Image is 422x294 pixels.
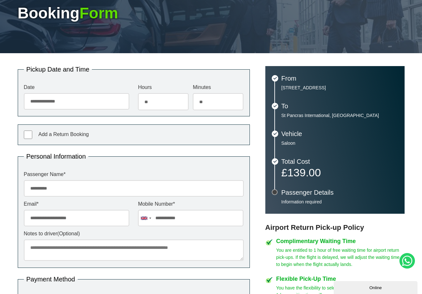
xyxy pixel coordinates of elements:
[281,85,398,91] p: [STREET_ADDRESS]
[276,276,405,282] h4: Flexible Pick-Up Time
[265,223,405,232] h3: Airport Return Pick-up Policy
[38,132,89,137] span: Add a Return Booking
[276,238,405,244] h4: Complimentary Waiting Time
[18,5,405,21] h1: Booking
[281,199,398,205] p: Information required
[281,168,398,177] p: £
[57,231,80,236] span: (Optional)
[193,85,243,90] label: Minutes
[138,201,243,207] label: Mobile Number
[281,75,398,82] h3: From
[138,85,189,90] label: Hours
[281,189,398,196] h3: Passenger Details
[276,247,405,268] p: You are entitled to 1 hour of free waiting time for airport return pick-ups. If the flight is del...
[334,280,419,294] iframe: chat widget
[24,153,89,160] legend: Personal Information
[24,85,129,90] label: Date
[24,66,92,73] legend: Pickup Date and Time
[24,172,244,177] label: Passenger Name
[24,276,78,282] legend: Payment Method
[281,131,398,137] h3: Vehicle
[281,113,398,118] p: St Pancras International, [GEOGRAPHIC_DATA]
[24,201,129,207] label: Email
[79,5,118,22] span: Form
[138,210,153,226] div: United Kingdom: +44
[24,131,32,139] input: Add a Return Booking
[281,140,398,146] p: Saloon
[281,103,398,109] h3: To
[24,231,244,236] label: Notes to driver
[281,158,398,165] h3: Total Cost
[287,166,321,179] span: 139.00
